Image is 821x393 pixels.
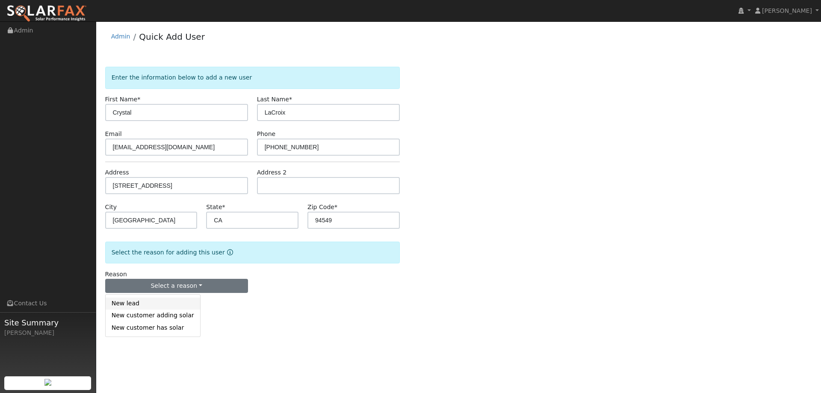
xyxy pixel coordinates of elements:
[105,279,248,293] button: Select a reason
[106,322,200,334] a: New customer has solar
[206,203,225,212] label: State
[105,168,129,177] label: Address
[106,298,200,310] a: New lead
[225,249,233,256] a: Reason for new user
[137,96,140,103] span: Required
[105,270,127,279] label: Reason
[4,328,92,337] div: [PERSON_NAME]
[307,203,337,212] label: Zip Code
[139,32,205,42] a: Quick Add User
[105,242,400,263] div: Select the reason for adding this user
[257,130,276,139] label: Phone
[106,310,200,322] a: New customer adding solar
[222,204,225,210] span: Required
[257,95,292,104] label: Last Name
[289,96,292,103] span: Required
[6,5,87,23] img: SolarFax
[111,33,130,40] a: Admin
[762,7,812,14] span: [PERSON_NAME]
[105,67,400,89] div: Enter the information below to add a new user
[4,317,92,328] span: Site Summary
[105,95,141,104] label: First Name
[257,168,287,177] label: Address 2
[44,379,51,386] img: retrieve
[334,204,337,210] span: Required
[105,130,122,139] label: Email
[105,203,117,212] label: City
